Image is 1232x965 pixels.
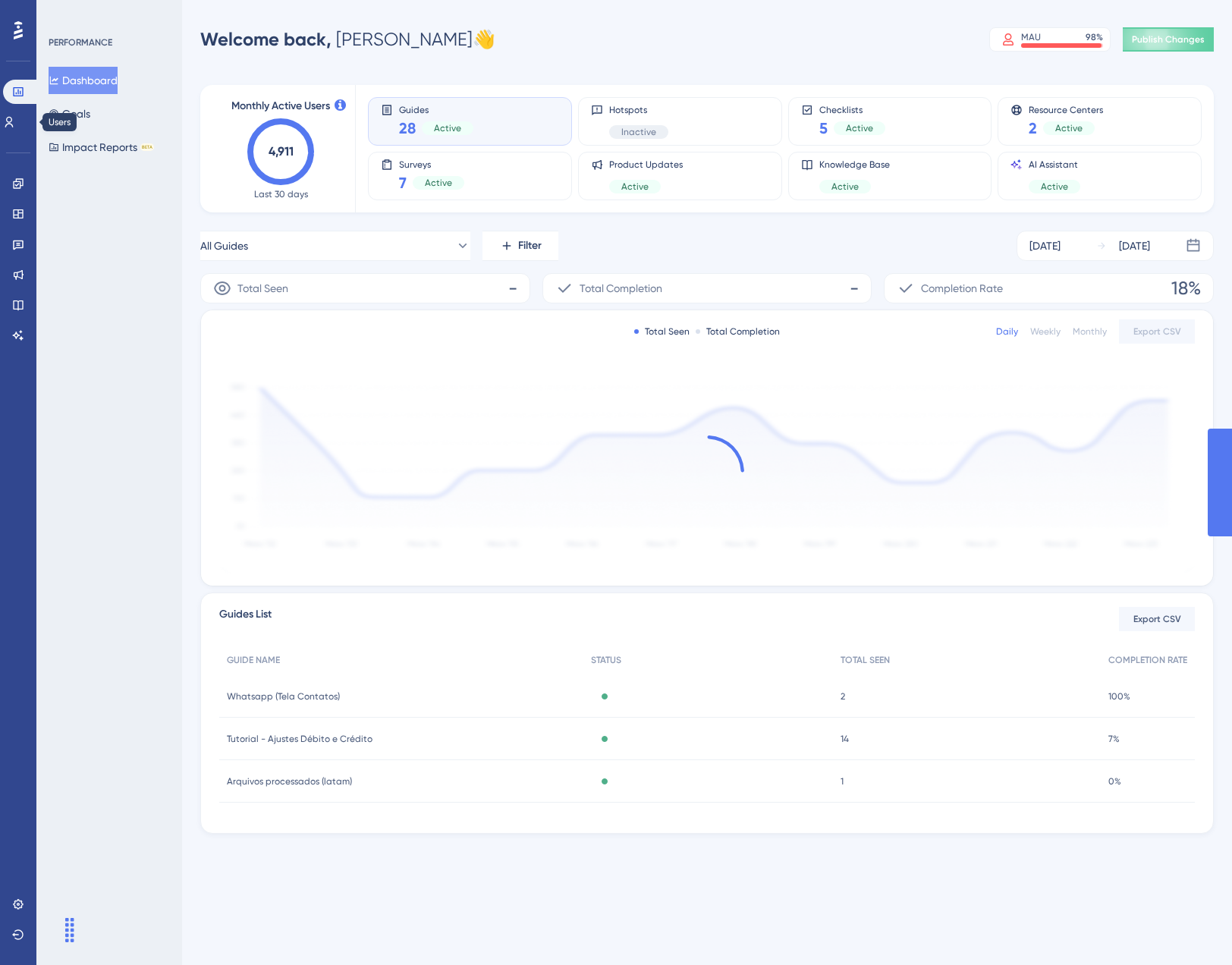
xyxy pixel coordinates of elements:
span: Monthly Active Users [231,97,330,115]
span: Product Updates [609,159,683,171]
span: All Guides [200,237,248,255]
button: Impact ReportsBETA [49,134,154,161]
div: Arrastar [58,907,82,953]
button: Export CSV [1119,607,1195,631]
span: 2 [1029,118,1037,139]
span: Surveys [399,159,464,169]
span: Active [1041,181,1068,193]
span: Whatsapp (Tela Contatos) [227,690,340,703]
span: 100% [1108,690,1130,703]
span: Hotspots [609,104,668,116]
div: Daily [996,325,1018,338]
span: Export CSV [1133,325,1181,338]
span: 5 [819,118,828,139]
span: Arquivos processados (latam) [227,775,352,787]
span: 1 [841,775,844,787]
button: All Guides [200,231,470,261]
span: 14 [841,733,849,745]
span: Active [621,181,649,193]
div: 98 % [1086,31,1103,43]
span: Last 30 days [254,188,308,200]
span: Inactive [621,126,656,138]
div: [DATE] [1119,237,1150,255]
span: Active [434,122,461,134]
span: Export CSV [1133,613,1181,625]
span: GUIDE NAME [227,654,280,666]
span: Guides List [219,605,272,633]
span: Completion Rate [921,279,1003,297]
span: Tutorial - Ajustes Débito e Crédito [227,733,372,745]
span: 18% [1171,276,1201,300]
span: STATUS [591,654,621,666]
span: Welcome back, [200,28,332,50]
text: 4,911 [269,144,294,159]
button: Goals [49,100,90,127]
span: Knowledge Base [819,159,890,171]
button: Dashboard [49,67,118,94]
span: 7 [399,172,407,193]
span: 28 [399,118,416,139]
div: [DATE] [1029,237,1061,255]
span: 2 [841,690,845,703]
iframe: UserGuiding AI Assistant Launcher [1168,905,1214,951]
span: Guides [399,104,473,115]
span: Active [846,122,873,134]
span: 0% [1108,775,1121,787]
div: PERFORMANCE [49,36,112,49]
span: Total Completion [580,279,662,297]
span: Active [425,177,452,189]
div: Total Seen [634,325,690,338]
span: - [850,276,859,300]
span: Resource Centers [1029,104,1103,115]
span: Active [1055,122,1083,134]
button: Publish Changes [1123,27,1214,52]
span: Publish Changes [1132,33,1205,46]
span: Filter [518,237,542,255]
div: Total Completion [696,325,780,338]
span: Active [831,181,859,193]
div: Weekly [1030,325,1061,338]
div: MAU [1021,31,1041,43]
span: Checklists [819,104,885,115]
button: Export CSV [1119,319,1195,344]
span: Total Seen [237,279,288,297]
div: [PERSON_NAME] 👋 [200,27,495,52]
span: AI Assistant [1029,159,1080,171]
span: 7% [1108,733,1120,745]
button: Filter [482,231,558,261]
span: - [508,276,517,300]
span: COMPLETION RATE [1108,654,1187,666]
div: Monthly [1073,325,1107,338]
div: BETA [140,143,154,151]
span: TOTAL SEEN [841,654,890,666]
